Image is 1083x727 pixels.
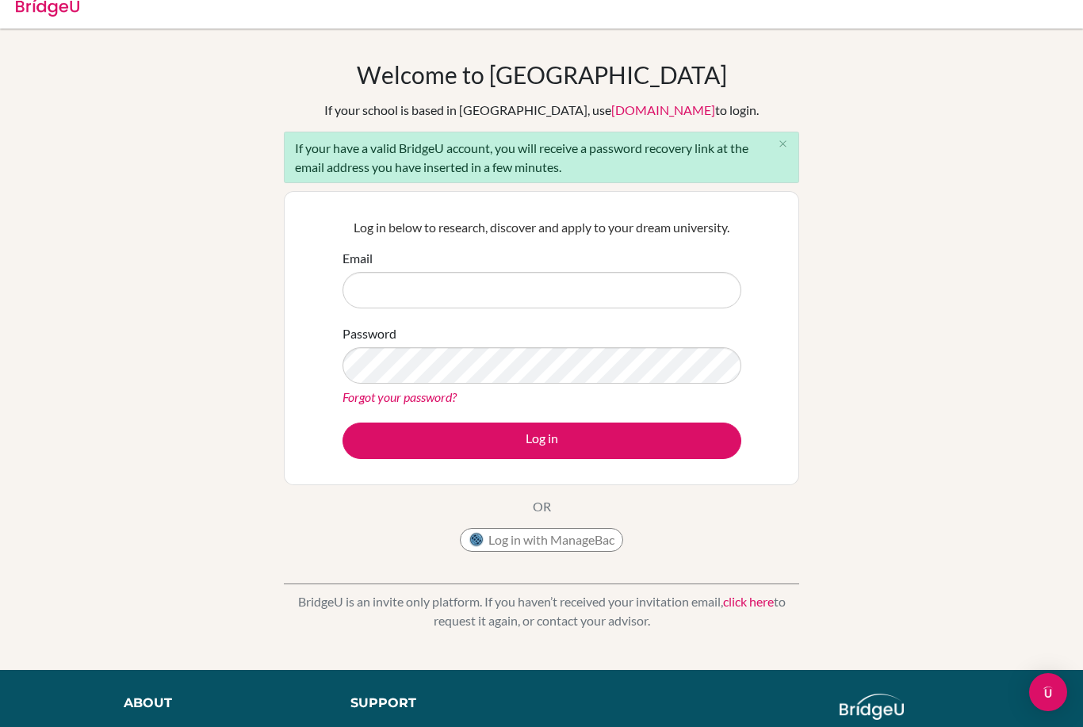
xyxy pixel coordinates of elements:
[777,138,789,150] i: close
[124,694,315,713] div: About
[460,528,623,552] button: Log in with ManageBac
[723,594,774,609] a: click here
[324,101,759,120] div: If your school is based in [GEOGRAPHIC_DATA], use to login.
[343,249,373,268] label: Email
[343,218,741,237] p: Log in below to research, discover and apply to your dream university.
[284,132,799,183] div: If your have a valid BridgeU account, you will receive a password recovery link at the email addr...
[284,592,799,630] p: BridgeU is an invite only platform. If you haven’t received your invitation email, to request it ...
[1029,673,1067,711] div: Open Intercom Messenger
[343,423,741,459] button: Log in
[343,324,396,343] label: Password
[357,60,727,89] h1: Welcome to [GEOGRAPHIC_DATA]
[533,497,551,516] p: OR
[840,694,904,720] img: logo_white@2x-f4f0deed5e89b7ecb1c2cc34c3e3d731f90f0f143d5ea2071677605dd97b5244.png
[350,694,526,713] div: Support
[343,389,457,404] a: Forgot your password?
[767,132,798,156] button: Close
[611,102,715,117] a: [DOMAIN_NAME]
